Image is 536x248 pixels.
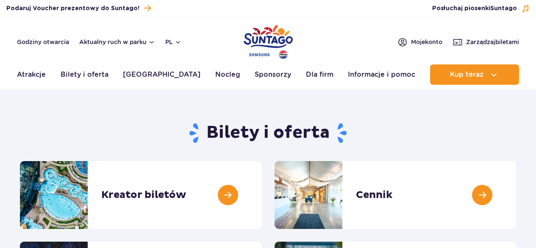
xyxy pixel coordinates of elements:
a: Sponsorzy [255,64,291,85]
a: Nocleg [215,64,240,85]
a: Informacje i pomoc [348,64,415,85]
a: Dla firm [306,64,333,85]
button: pl [165,38,181,46]
span: Posłuchaj piosenki [432,4,517,13]
h1: Bilety i oferta [20,122,516,144]
span: Zarządzaj biletami [466,38,519,46]
button: Kup teraz [430,64,519,85]
span: Kup teraz [450,71,483,78]
span: Suntago [490,6,517,11]
button: Posłuchaj piosenkiSuntago [432,4,530,13]
span: Moje konto [411,38,442,46]
button: Aktualny ruch w parku [79,39,155,45]
a: [GEOGRAPHIC_DATA] [123,64,200,85]
a: Atrakcje [17,64,46,85]
span: Podaruj Voucher prezentowy do Suntago! [6,4,139,13]
a: Bilety i oferta [61,64,108,85]
a: Godziny otwarcia [17,38,69,46]
a: Park of Poland [244,21,293,60]
a: Zarządzajbiletami [453,37,519,47]
a: Mojekonto [397,37,442,47]
a: Podaruj Voucher prezentowy do Suntago! [6,3,151,14]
